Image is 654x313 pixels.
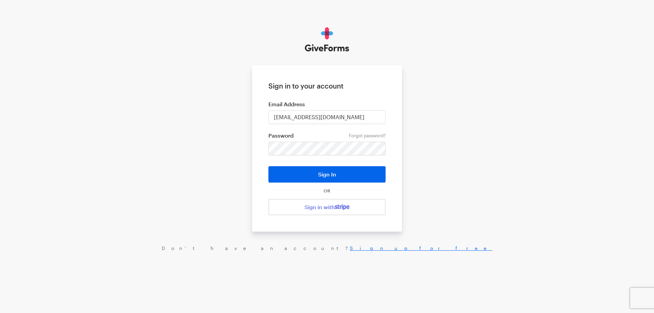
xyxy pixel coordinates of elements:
[268,101,386,108] label: Email Address
[7,245,647,251] div: Don’t have an account?
[350,245,493,251] a: Sign up for free
[305,27,349,52] img: GiveForms
[349,133,386,138] a: Forgot password?
[268,132,386,139] label: Password
[335,204,349,210] img: stripe-07469f1003232ad58a8838275b02f7af1ac9ba95304e10fa954b414cd571f63b.svg
[268,199,386,215] a: Sign in with
[268,166,386,183] button: Sign In
[322,188,332,193] span: OR
[268,82,386,90] h1: Sign in to your account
